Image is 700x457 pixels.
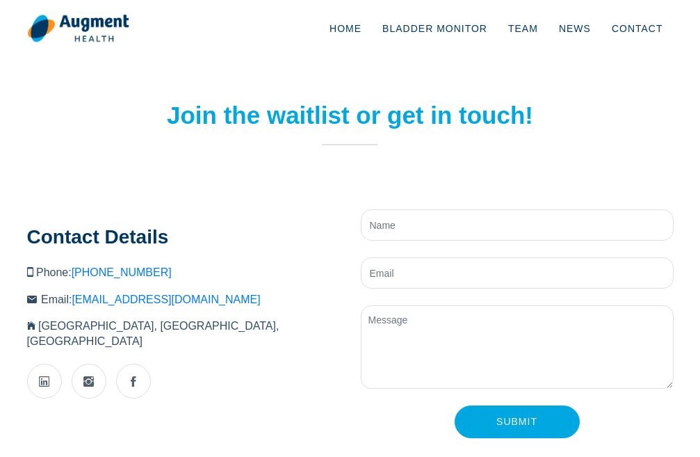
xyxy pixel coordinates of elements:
[601,6,674,51] a: Contact
[27,225,340,249] h3: Contact Details
[498,6,548,51] a: Team
[41,294,261,305] span: Email:
[455,406,580,438] input: Submit
[361,257,674,289] input: Email
[27,14,129,43] img: logo
[27,320,279,347] span: [GEOGRAPHIC_DATA], [GEOGRAPHIC_DATA], [GEOGRAPHIC_DATA]
[361,209,674,241] input: Name
[319,6,372,51] a: Home
[36,266,172,278] span: Phone:
[72,266,172,278] a: [PHONE_NUMBER]
[72,294,260,305] a: [EMAIL_ADDRESS][DOMAIN_NAME]
[138,101,562,130] h2: Join the waitlist or get in touch!
[372,6,498,51] a: Bladder Monitor
[548,6,601,51] a: News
